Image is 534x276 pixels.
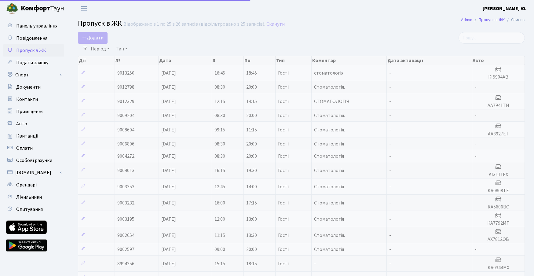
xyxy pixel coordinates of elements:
[3,203,64,215] a: Опитування
[161,153,176,160] span: [DATE]
[16,47,46,54] span: Пропуск в ЖК
[3,57,64,69] a: Подати заявку
[123,21,265,27] div: Відображено з 1 по 25 з 26 записів (відфільтровано з 25 записів).
[314,84,345,90] span: Стоматологія.
[472,56,525,65] th: Авто
[117,98,134,105] span: 9012329
[314,141,344,147] span: Стоматологія
[475,141,477,147] span: -
[16,108,43,115] span: Приміщення
[475,153,477,160] span: -
[16,145,33,152] span: Оплати
[278,142,289,146] span: Гості
[278,113,289,118] span: Гості
[214,141,225,147] span: 08:30
[78,56,115,65] th: Дії
[214,153,225,160] span: 08:30
[246,127,257,133] span: 11:15
[161,98,176,105] span: [DATE]
[3,20,64,32] a: Панель управління
[314,167,344,174] span: Стоматологія
[389,246,391,253] span: -
[314,216,344,223] span: Стоматологія
[115,56,159,65] th: №
[117,246,134,253] span: 9002597
[16,182,37,188] span: Орендарі
[16,133,38,139] span: Квитанції
[82,35,104,41] span: Додати
[276,56,312,65] th: Тип
[214,112,225,119] span: 08:30
[214,216,225,223] span: 12:00
[389,127,391,133] span: -
[3,142,64,154] a: Оплати
[161,246,176,253] span: [DATE]
[475,84,477,90] span: -
[214,167,225,174] span: 16:15
[246,98,257,105] span: 14:15
[6,2,18,15] img: logo.png
[246,232,257,239] span: 13:30
[278,233,289,238] span: Гості
[161,127,176,133] span: [DATE]
[246,84,257,90] span: 20:00
[3,69,64,81] a: Спорт
[161,232,176,239] span: [DATE]
[88,44,112,54] a: Період
[389,167,391,174] span: -
[314,98,349,105] span: СТОМАТОЛОГІЯ
[113,44,130,54] a: Тип
[117,167,134,174] span: 9004013
[278,247,289,252] span: Гості
[214,70,225,76] span: 16:45
[117,260,134,267] span: 8994356
[475,188,522,194] h5: КА0808ТЕ
[475,204,522,210] h5: КА5606ВС
[16,96,38,103] span: Контакти
[312,56,387,65] th: Коментар
[212,56,244,65] th: З
[117,141,134,147] span: 9006806
[459,32,525,44] input: Пошук...
[479,17,505,23] a: Пропуск в ЖК
[3,179,64,191] a: Орендарі
[214,183,225,190] span: 12:45
[314,232,345,239] span: Стоматологія.
[3,154,64,167] a: Особові рахунки
[16,84,41,90] span: Документи
[246,246,257,253] span: 20:00
[161,200,176,206] span: [DATE]
[16,194,42,201] span: Лічильники
[117,70,134,76] span: 9013250
[3,191,64,203] a: Лічильники
[3,118,64,130] a: Авто
[314,183,344,190] span: Стоматологія
[314,153,344,160] span: Стоматологія
[246,183,257,190] span: 14:00
[16,35,47,42] span: Повідомлення
[452,13,534,26] nav: breadcrumb
[214,232,225,239] span: 11:15
[475,265,522,271] h5: КА0344МХ
[161,260,176,267] span: [DATE]
[278,85,289,90] span: Гості
[21,3,50,13] b: Комфорт
[3,93,64,105] a: Контакти
[389,183,391,190] span: -
[117,127,134,133] span: 9008604
[161,167,176,174] span: [DATE]
[278,261,289,266] span: Гості
[278,217,289,222] span: Гості
[78,18,122,29] span: Пропуск в ЖК
[117,183,134,190] span: 9003353
[76,3,92,13] button: Переключити навігацію
[214,246,225,253] span: 09:00
[475,103,522,109] h5: АА7941ТН
[389,84,391,90] span: -
[389,200,391,206] span: -
[246,141,257,147] span: 20:00
[389,232,391,239] span: -
[78,32,108,44] a: Додати
[161,70,176,76] span: [DATE]
[16,23,57,29] span: Панель управління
